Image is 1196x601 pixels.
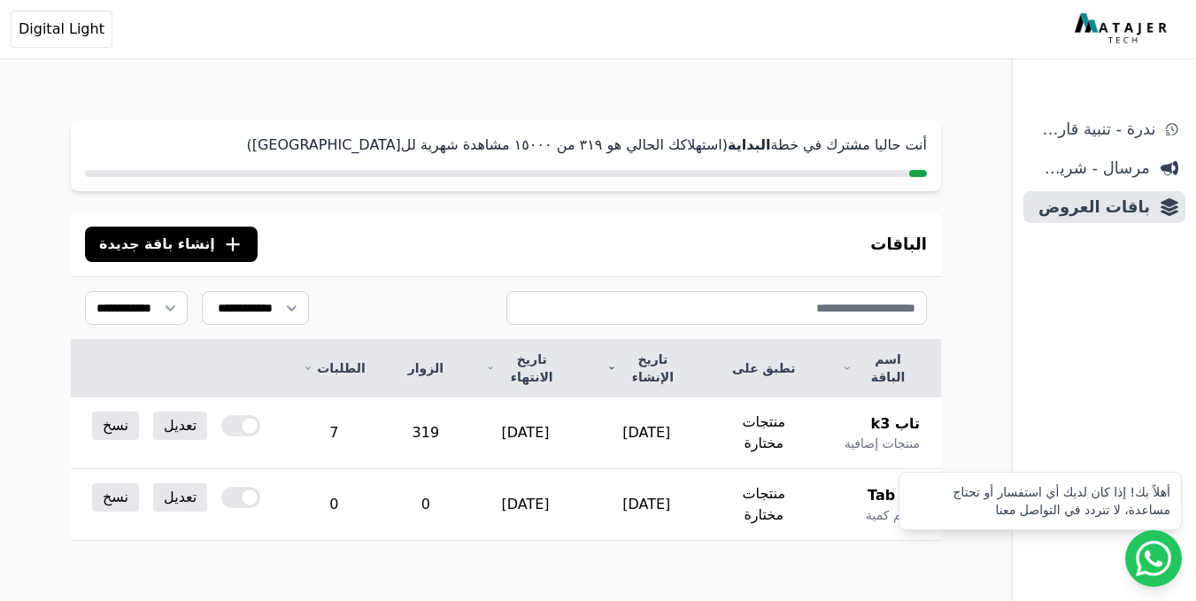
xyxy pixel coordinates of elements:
[1075,13,1171,45] img: MatajerTech Logo
[868,485,920,506] span: Tab 17
[871,413,920,435] span: تاب k3
[303,359,365,377] a: الطلبات
[910,483,1170,519] div: أهلاً بك! إذا كان لديك أي استفسار أو تحتاج مساعدة، لا تتردد في التواصل معنا
[387,397,465,469] td: 319
[607,351,685,386] a: تاريخ الإنشاء
[387,469,465,541] td: 0
[586,469,706,541] td: [DATE]
[706,397,821,469] td: منتجات مختارة
[153,412,207,440] a: تعديل
[282,397,386,469] td: 7
[92,483,139,512] a: نسخ
[465,469,586,541] td: [DATE]
[486,351,565,386] a: تاريخ الانتهاء
[728,136,770,153] strong: البداية
[85,135,927,156] p: أنت حاليا مشترك في خطة (استهلاكك الحالي هو ۳١٩ من ١٥۰۰۰ مشاهدة شهرية لل[GEOGRAPHIC_DATA])
[586,397,706,469] td: [DATE]
[282,469,386,541] td: 0
[845,435,920,452] span: منتجات إضافية
[465,397,586,469] td: [DATE]
[1030,195,1150,220] span: باقات العروض
[842,351,920,386] a: اسم الباقة
[99,234,215,255] span: إنشاء باقة جديدة
[19,19,104,40] span: Digital Light
[870,232,927,257] h3: الباقات
[387,340,465,397] th: الزوار
[706,340,821,397] th: تطبق على
[866,506,920,524] span: خصم كمية
[706,469,821,541] td: منتجات مختارة
[92,412,139,440] a: نسخ
[85,227,258,262] button: إنشاء باقة جديدة
[11,11,112,48] button: Digital Light
[1030,156,1150,181] span: مرسال - شريط دعاية
[1030,117,1155,142] span: ندرة - تنبية قارب علي النفاذ
[153,483,207,512] a: تعديل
